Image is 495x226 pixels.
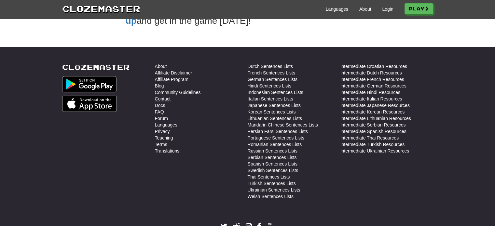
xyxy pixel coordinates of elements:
[155,148,180,154] a: Translations
[340,109,405,115] a: Intermediate Korean Resources
[248,167,298,174] a: Swedish Sentences Lists
[155,109,164,115] a: FAQ
[155,63,167,70] a: About
[155,128,170,135] a: Privacy
[248,115,302,122] a: Lithuanian Sentences Lists
[155,83,164,89] a: Blog
[62,96,117,112] img: Get it on App Store
[340,63,407,70] a: Intermediate Croatian Resources
[62,76,117,92] img: Get it on Google Play
[248,122,318,128] a: Mandarin Chinese Sentences Lists
[340,115,411,122] a: Intermediate Lithuanian Resources
[155,96,171,102] a: Contact
[326,6,348,12] a: Languages
[405,3,433,14] a: Play
[155,76,188,83] a: Affiliate Program
[340,102,410,109] a: Intermediate Japanese Resources
[155,115,168,122] a: Forum
[62,3,140,15] a: Clozemaster
[155,135,173,141] a: Teaching
[155,89,201,96] a: Community Guidelines
[155,122,177,128] a: Languages
[248,187,300,193] a: Ukrainian Sentences Lists
[340,83,406,89] a: Intermediate German Resources
[248,135,304,141] a: Portuguese Sentences Lists
[155,70,192,76] a: Affiliate Disclaimer
[248,141,302,148] a: Romanian Sentences Lists
[340,122,406,128] a: Intermediate Serbian Resources
[340,96,402,102] a: Intermediate Italian Resources
[340,128,406,135] a: Intermediate Spanish Resources
[126,3,356,26] a: Sign up
[340,70,402,76] a: Intermediate Dutch Resources
[155,102,165,109] a: Docs
[248,161,297,167] a: Spanish Sentences Lists
[340,89,400,96] a: Intermediate Hindi Resources
[155,141,167,148] a: Terms
[248,63,293,70] a: Dutch Sentences Lists
[340,76,404,83] a: Intermediate French Resources
[340,141,405,148] a: Intermediate Turkish Resources
[248,174,290,180] a: Thai Sentences Lists
[248,154,297,161] a: Serbian Sentences Lists
[248,128,308,135] a: Persian Farsi Sentences Lists
[248,180,296,187] a: Turkish Sentences Lists
[340,135,399,141] a: Intermediate Thai Resources
[248,148,297,154] a: Russian Sentences Lists
[248,70,295,76] a: French Sentences Lists
[248,83,292,89] a: Hindi Sentences Lists
[248,76,297,83] a: German Sentences Lists
[62,63,130,71] a: Clozemaster
[248,89,303,96] a: Indonesian Sentences Lists
[248,109,296,115] a: Korean Sentences Lists
[248,96,293,102] a: Italian Sentences Lists
[359,6,371,12] a: About
[248,193,294,200] a: Welsh Sentences Lists
[340,148,409,154] a: Intermediate Ukrainian Resources
[382,6,393,12] a: Login
[248,102,301,109] a: Japanese Sentences Lists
